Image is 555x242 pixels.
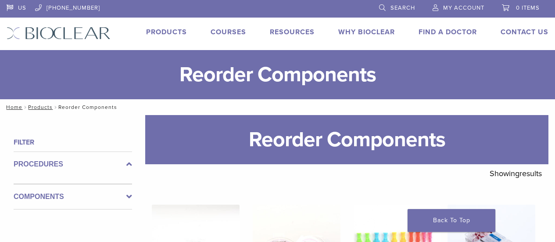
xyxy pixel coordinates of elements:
span: Search [390,4,415,11]
span: / [53,105,58,109]
a: Contact Us [501,28,548,36]
a: Why Bioclear [338,28,395,36]
span: 0 items [516,4,540,11]
span: My Account [443,4,484,11]
img: Bioclear [7,27,111,40]
h4: Filter [14,137,132,148]
a: Courses [211,28,246,36]
a: Products [28,104,53,110]
a: Home [4,104,22,110]
a: Resources [270,28,315,36]
h1: Reorder Components [145,115,548,164]
a: Back To Top [408,209,495,232]
p: Showing results [490,164,542,183]
label: Components [14,191,132,202]
label: Procedures [14,159,132,170]
a: Find A Doctor [419,28,477,36]
span: / [22,105,28,109]
a: Products [146,28,187,36]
